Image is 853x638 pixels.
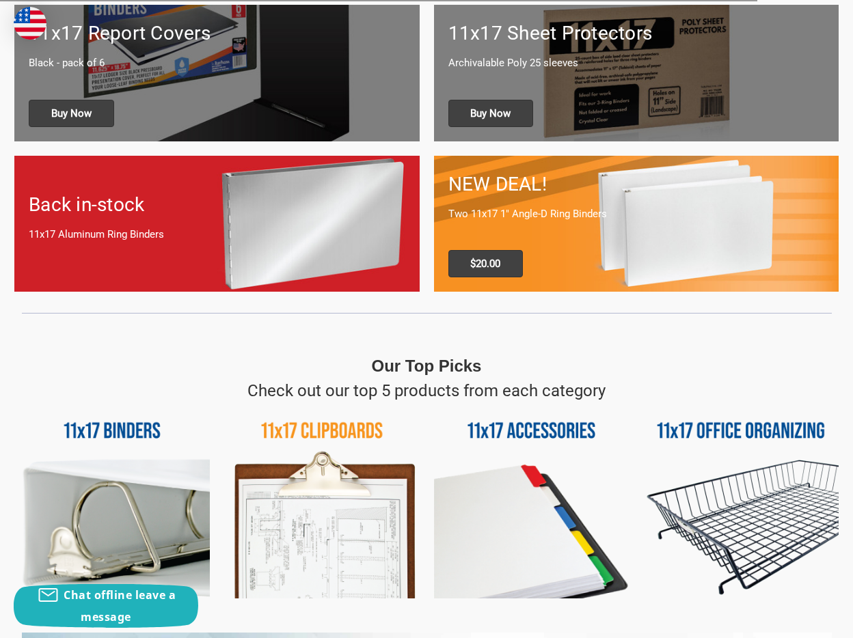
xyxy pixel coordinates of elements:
[448,206,825,222] p: Two 11x17 1" Angle-D Ring Binders
[29,55,405,71] p: Black - pack of 6
[14,7,46,40] img: duty and tax information for United States
[224,403,420,598] img: 11x17 Clipboards
[372,354,482,378] p: Our Top Picks
[29,19,405,48] h1: 11x17 Report Covers
[14,5,420,141] a: 11x17 Report Covers 11x17 Report Covers Black - pack of 6 Buy Now
[14,156,420,292] a: Back in-stock 11x17 Aluminum Ring Binders
[434,5,839,141] a: 11x17 sheet protectors 11x17 Sheet Protectors Archivalable Poly 25 sleeves Buy Now
[448,100,534,127] span: Buy Now
[247,378,606,403] p: Check out our top 5 products from each category
[434,403,629,598] img: 11x17 Accessories
[29,191,405,219] h1: Back in-stock
[448,170,825,199] h1: NEW DEAL!
[29,227,405,242] p: 11x17 Aluminum Ring Binders
[29,100,114,127] span: Buy Now
[643,403,839,598] img: 11x17 Office Organizing
[14,403,210,598] img: 11x17 Binders
[434,156,839,292] a: 11x17 Binder 2-pack only $20.00 NEW DEAL! Two 11x17 1" Angle-D Ring Binders $20.00
[448,19,825,48] h1: 11x17 Sheet Protectors
[14,584,198,628] button: Chat offline leave a message
[448,55,825,71] p: Archivalable Poly 25 sleeves
[448,250,524,277] span: $20.00
[64,587,176,624] span: Chat offline leave a message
